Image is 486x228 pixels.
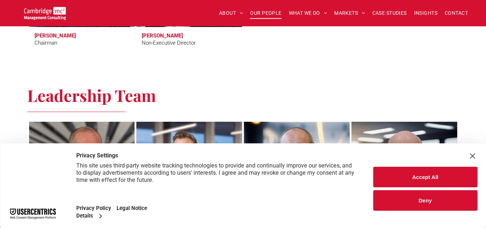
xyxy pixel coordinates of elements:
[441,8,472,19] a: CONTACT
[24,8,66,15] a: Your Business Transformed | Cambridge Management Consulting
[142,32,183,39] h3: [PERSON_NAME]
[35,39,57,47] div: Chairman
[35,32,76,39] h3: [PERSON_NAME]
[285,8,331,19] a: WHAT WE DO
[244,122,350,208] a: Stuart Curzon | Chief Commercial Officer | Cambridge Management Consulting
[351,122,457,208] a: Andrew Fleming | Chief Operating Officer | Cambridge Management Consulting
[29,122,135,208] a: Craig Cheney | Managing Partner - Public Sector & Education
[410,8,441,19] a: INSIGHTS
[369,8,410,19] a: CASE STUDIES
[246,8,285,19] a: OUR PEOPLE
[215,8,247,19] a: ABOUT
[24,7,66,20] img: Go to Homepage
[142,39,196,47] div: Non-Executive Director
[331,8,368,19] a: MARKETS
[27,84,156,106] span: Leadership Team
[136,122,242,208] a: Digital Transformation | Simon Crimp | Managing Partner - Digital Transformation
